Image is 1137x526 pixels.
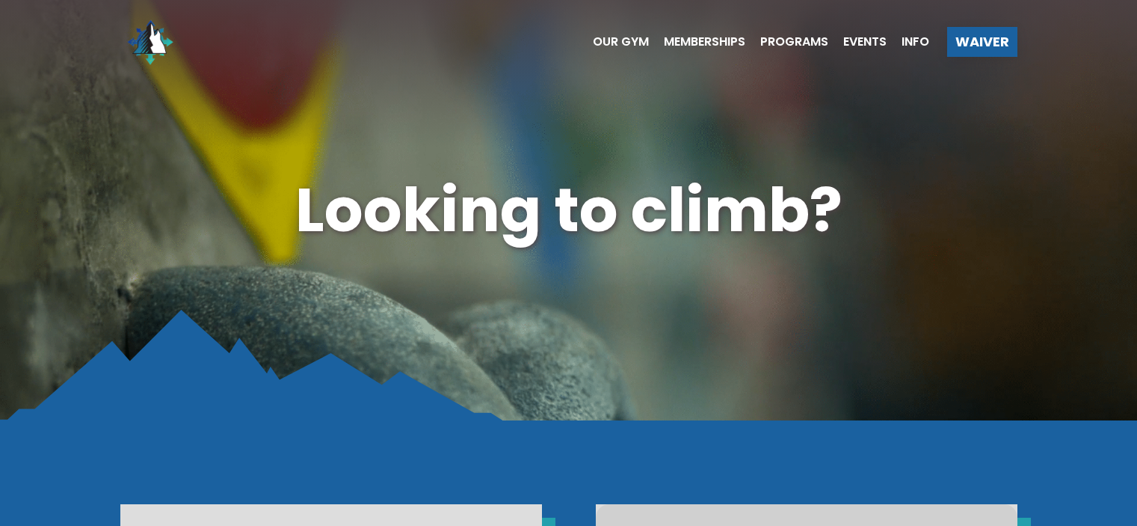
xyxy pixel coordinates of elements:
a: Programs [745,36,828,48]
span: Memberships [664,36,745,48]
span: Waiver [955,35,1009,49]
img: North Wall Logo [120,12,180,72]
span: Our Gym [593,36,649,48]
a: Events [828,36,887,48]
span: Events [843,36,887,48]
a: Waiver [947,27,1017,57]
span: Info [902,36,929,48]
h1: Looking to climb? [120,168,1017,253]
span: Programs [760,36,828,48]
a: Memberships [649,36,745,48]
a: Our Gym [578,36,649,48]
a: Info [887,36,929,48]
